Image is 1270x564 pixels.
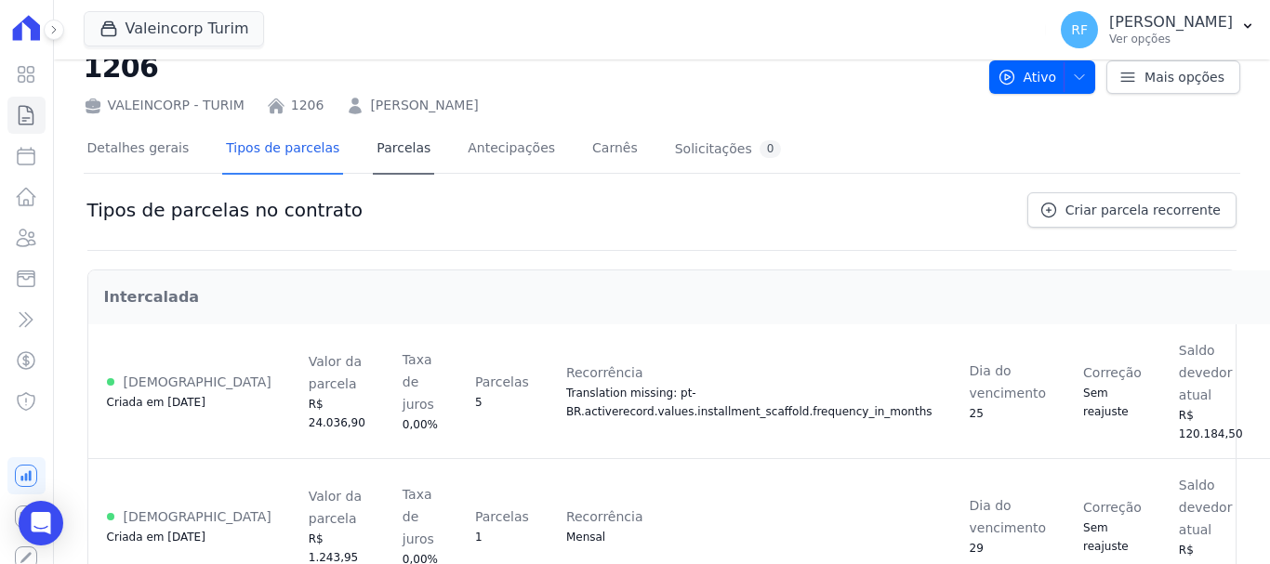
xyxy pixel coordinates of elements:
a: Solicitações0 [671,125,786,175]
p: Ver opções [1109,32,1233,46]
span: Valor da parcela [309,354,362,391]
span: R$ 120.184,50 [1179,409,1243,440]
span: Criar parcela recorrente [1065,201,1221,219]
span: Dia do vencimento [970,498,1047,535]
span: 0,00% [403,418,438,431]
span: 5 [475,396,483,409]
a: Antecipações [464,125,559,175]
span: [DEMOGRAPHIC_DATA] [124,509,271,524]
span: R$ 1.243,95 [309,532,358,564]
span: Saldo devedor atual [1179,343,1233,402]
div: Solicitações [675,140,782,158]
span: Correção [1083,365,1142,380]
span: Recorrência [566,509,643,524]
h1: Tipos de parcelas no contrato [87,199,363,221]
button: Ativo [989,60,1096,94]
span: Ativo [998,60,1057,94]
a: Parcelas [373,125,434,175]
button: RF [PERSON_NAME] Ver opções [1046,4,1270,56]
a: Carnês [589,125,642,175]
a: Detalhes gerais [84,125,193,175]
span: Dia do vencimento [970,363,1047,400]
div: Open Intercom Messenger [19,501,63,545]
a: 1206 [291,96,324,115]
a: Criar parcela recorrente [1027,192,1237,228]
span: 1 [475,531,483,544]
span: Sem reajuste [1083,387,1129,418]
span: Taxa de juros [403,487,434,546]
span: Sem reajuste [1083,521,1129,553]
span: Parcelas [475,374,529,389]
a: [PERSON_NAME] [370,96,478,115]
span: Criada em [DATE] [107,531,205,544]
span: Correção [1083,500,1142,515]
a: Tipos de parcelas [222,125,343,175]
span: 29 [970,542,984,555]
span: [DEMOGRAPHIC_DATA] [124,374,271,389]
span: Parcelas [475,509,529,524]
span: Translation missing: pt-BR.activerecord.values.installment_scaffold.frequency_in_months [566,387,933,418]
span: Valor da parcela [309,489,362,526]
span: 25 [970,407,984,420]
span: Mais opções [1144,68,1224,86]
button: Valeincorp Turim [84,11,265,46]
span: RF [1071,23,1088,36]
div: VALEINCORP - TURIM [84,96,245,115]
span: R$ 24.036,90 [309,398,365,429]
h2: 1206 [84,46,974,88]
span: Saldo devedor atual [1179,478,1233,537]
p: [PERSON_NAME] [1109,13,1233,32]
span: Mensal [566,531,605,544]
div: 0 [760,140,782,158]
span: Criada em [DATE] [107,396,205,409]
a: Mais opções [1106,60,1240,94]
span: Taxa de juros [403,352,434,412]
span: Recorrência [566,365,643,380]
